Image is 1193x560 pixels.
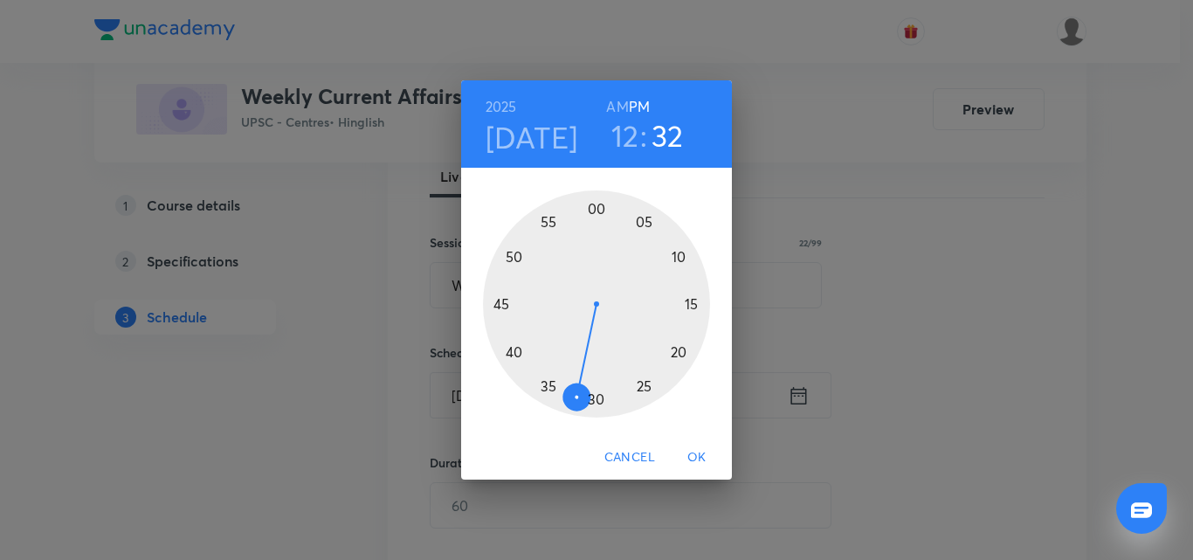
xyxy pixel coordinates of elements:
[606,94,628,119] button: AM
[604,446,655,468] span: Cancel
[597,441,662,474] button: Cancel
[640,117,647,154] h3: :
[611,117,639,154] button: 12
[629,94,650,119] button: PM
[652,117,684,154] button: 32
[676,446,718,468] span: OK
[486,94,517,119] button: 2025
[486,119,578,156] button: [DATE]
[669,441,725,474] button: OK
